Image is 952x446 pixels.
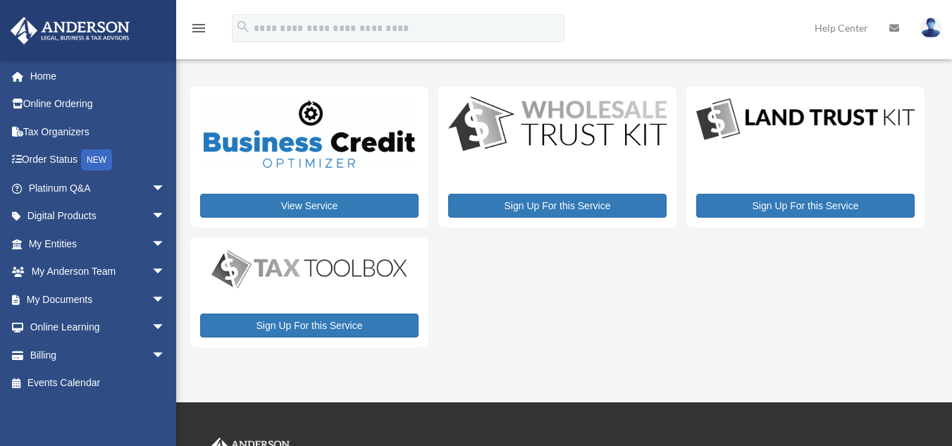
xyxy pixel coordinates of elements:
[10,230,187,258] a: My Entitiesarrow_drop_down
[10,341,187,369] a: Billingarrow_drop_down
[10,285,187,314] a: My Documentsarrow_drop_down
[10,146,187,175] a: Order StatusNEW
[190,20,207,37] i: menu
[152,285,180,314] span: arrow_drop_down
[152,230,180,259] span: arrow_drop_down
[10,369,187,397] a: Events Calendar
[448,194,667,218] a: Sign Up For this Service
[10,118,187,146] a: Tax Organizers
[200,314,419,337] a: Sign Up For this Service
[235,19,251,35] i: search
[81,149,112,171] div: NEW
[696,97,915,144] img: LandTrust_lgo-1.jpg
[10,174,187,202] a: Platinum Q&Aarrow_drop_down
[190,25,207,37] a: menu
[152,341,180,370] span: arrow_drop_down
[10,202,180,230] a: Digital Productsarrow_drop_down
[10,258,187,286] a: My Anderson Teamarrow_drop_down
[6,17,134,44] img: Anderson Advisors Platinum Portal
[10,314,187,342] a: Online Learningarrow_drop_down
[200,194,419,218] a: View Service
[200,247,419,291] img: taxtoolbox_new-1.webp
[10,90,187,118] a: Online Ordering
[152,202,180,231] span: arrow_drop_down
[152,258,180,287] span: arrow_drop_down
[920,18,941,38] img: User Pic
[696,194,915,218] a: Sign Up For this Service
[448,97,667,154] img: WS-Trust-Kit-lgo-1.jpg
[152,314,180,342] span: arrow_drop_down
[10,62,187,90] a: Home
[152,174,180,203] span: arrow_drop_down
